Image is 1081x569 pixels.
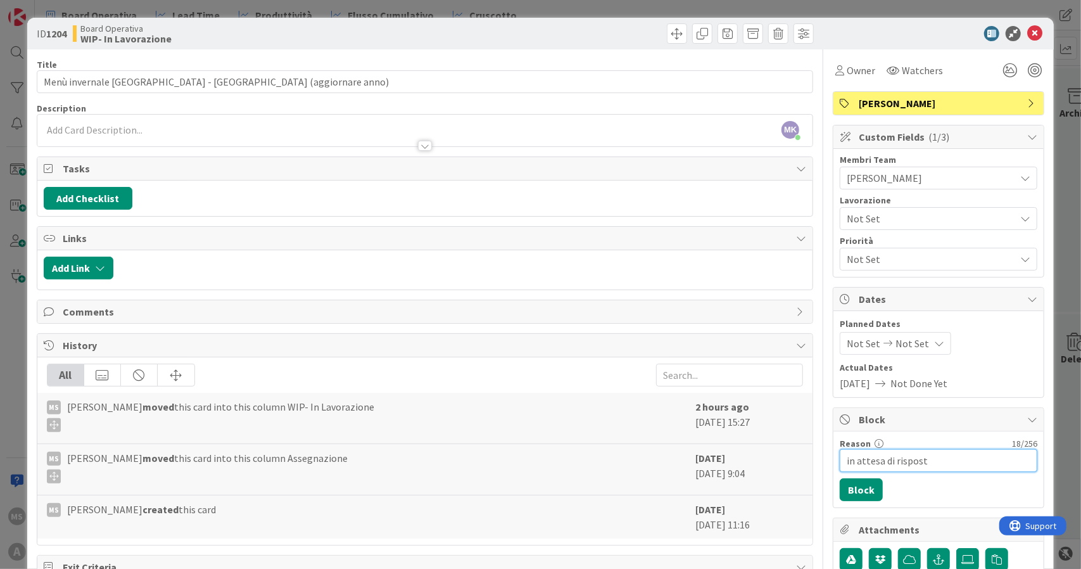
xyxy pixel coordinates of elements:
div: All [47,364,84,386]
label: Title [37,59,57,70]
span: Description [37,103,86,114]
span: Tasks [63,161,790,176]
span: Watchers [902,63,943,78]
span: Attachments [859,522,1021,537]
span: [PERSON_NAME] this card into this column Assegnazione [67,451,348,483]
b: WIP- In Lavorazione [80,34,172,44]
span: Not Set [895,336,929,351]
div: Lavorazione [840,196,1037,205]
b: 1204 [46,27,66,40]
button: Add Checklist [44,187,132,210]
span: Not Done Yet [890,376,947,391]
span: Links [63,231,790,246]
input: Search... [656,364,803,387]
span: Not Set [847,252,1015,267]
span: Actual Dates [840,361,1037,374]
span: MK [781,121,799,139]
span: Support [27,2,58,17]
span: Owner [847,63,875,78]
div: [DATE] 9:04 [695,451,803,489]
span: Custom Fields [859,129,1021,144]
span: ( 1/3 ) [928,131,949,143]
b: [DATE] [695,452,725,464]
span: Block [859,412,1021,427]
label: Reason [840,438,871,449]
div: MS [47,503,61,517]
div: 18 / 256 [887,438,1037,449]
div: [DATE] 15:27 [695,399,803,437]
span: [DATE] [840,376,870,391]
b: 2 hours ago [695,400,749,413]
span: [PERSON_NAME] this card [67,502,216,517]
span: Not Set [847,336,880,351]
button: Block [840,478,883,501]
div: Membri Team [840,155,1037,164]
span: [PERSON_NAME] [859,96,1021,111]
span: [PERSON_NAME] [847,170,1015,186]
b: [DATE] [695,503,725,516]
b: moved [142,452,174,464]
span: History [63,338,790,353]
div: MS [47,400,61,414]
span: Dates [859,291,1021,307]
span: Board Operativa [80,23,172,34]
span: Comments [63,304,790,319]
div: Priorità [840,236,1037,245]
span: [PERSON_NAME] this card into this column WIP- In Lavorazione [67,399,374,432]
button: Add Link [44,257,113,279]
span: ID [37,26,66,41]
div: [DATE] 11:16 [695,502,803,532]
span: Planned Dates [840,317,1037,331]
b: created [142,503,179,516]
input: type card name here... [37,70,814,93]
div: MS [47,452,61,466]
b: moved [142,400,174,413]
span: Not Set [847,210,1009,227]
